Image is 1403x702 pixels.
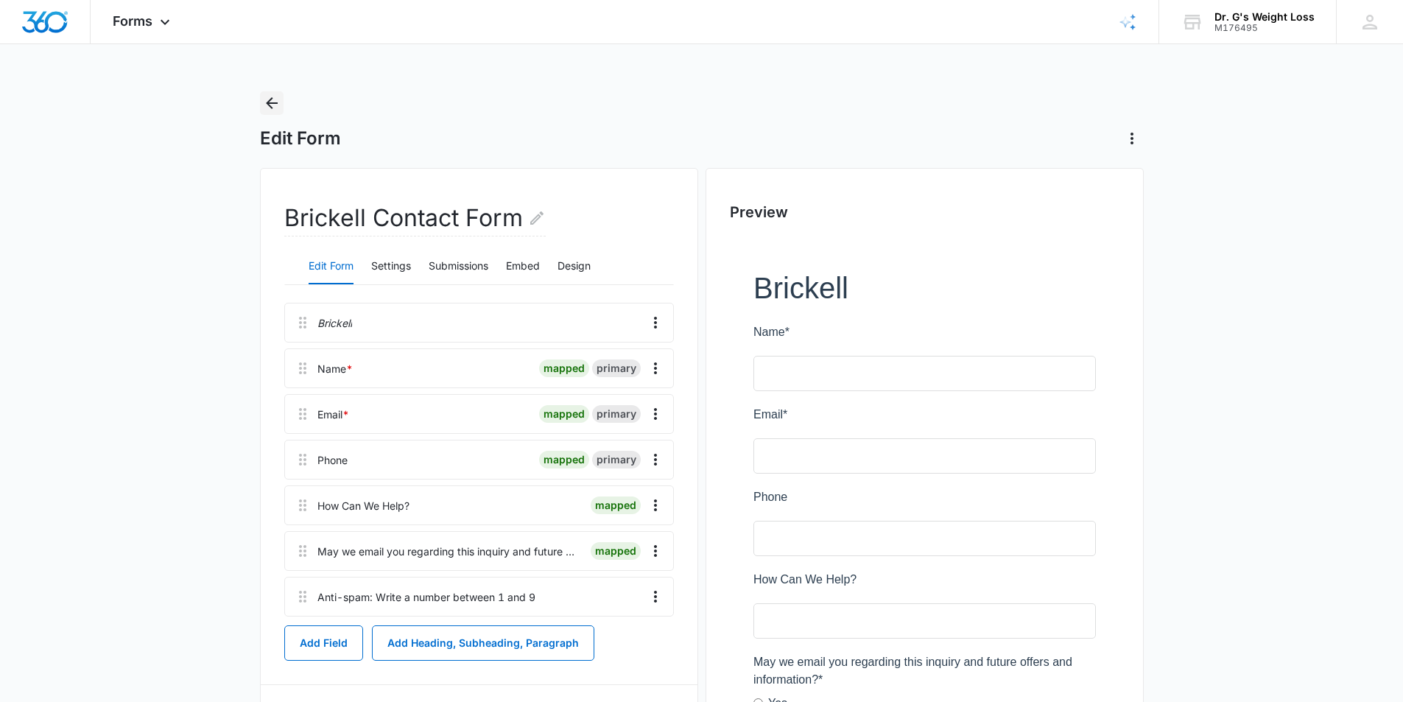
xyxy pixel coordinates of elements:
[644,357,667,380] button: Overflow Menu
[644,448,667,471] button: Overflow Menu
[317,315,352,331] p: Brickell
[309,249,354,284] button: Edit Form
[591,542,641,560] div: mapped
[539,405,589,423] div: mapped
[1120,127,1144,150] button: Actions
[644,585,667,608] button: Overflow Menu
[591,496,641,514] div: mapped
[592,359,641,377] div: primary
[592,451,641,468] div: primary
[291,544,479,589] iframe: reCAPTCHA
[730,201,1119,223] h2: Preview
[317,544,579,559] div: May we email you regarding this inquiry and future offers and information?
[644,402,667,426] button: Overflow Menu
[644,311,667,334] button: Overflow Menu
[506,249,540,284] button: Embed
[372,625,594,661] button: Add Heading, Subheading, Paragraph
[558,249,591,284] button: Design
[539,451,589,468] div: mapped
[429,249,488,284] button: Submissions
[592,405,641,423] div: primary
[644,539,667,563] button: Overflow Menu
[260,127,341,150] h1: Edit Form
[317,407,349,422] div: Email
[284,200,546,236] h2: Brickell Contact Form
[317,452,348,468] div: Phone
[1214,23,1315,33] div: account id
[528,200,546,236] button: Edit Form Name
[15,424,34,442] label: Yes
[15,448,29,466] label: No
[284,625,363,661] button: Add Field
[371,249,411,284] button: Settings
[1214,11,1315,23] div: account name
[113,13,152,29] span: Forms
[317,498,409,513] div: How Can We Help?
[260,91,284,115] button: Back
[644,494,667,517] button: Overflow Menu
[539,359,589,377] div: mapped
[10,560,46,572] span: Submit
[317,361,353,376] div: Name
[317,589,535,605] div: Anti-spam: Write a number between 1 and 9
